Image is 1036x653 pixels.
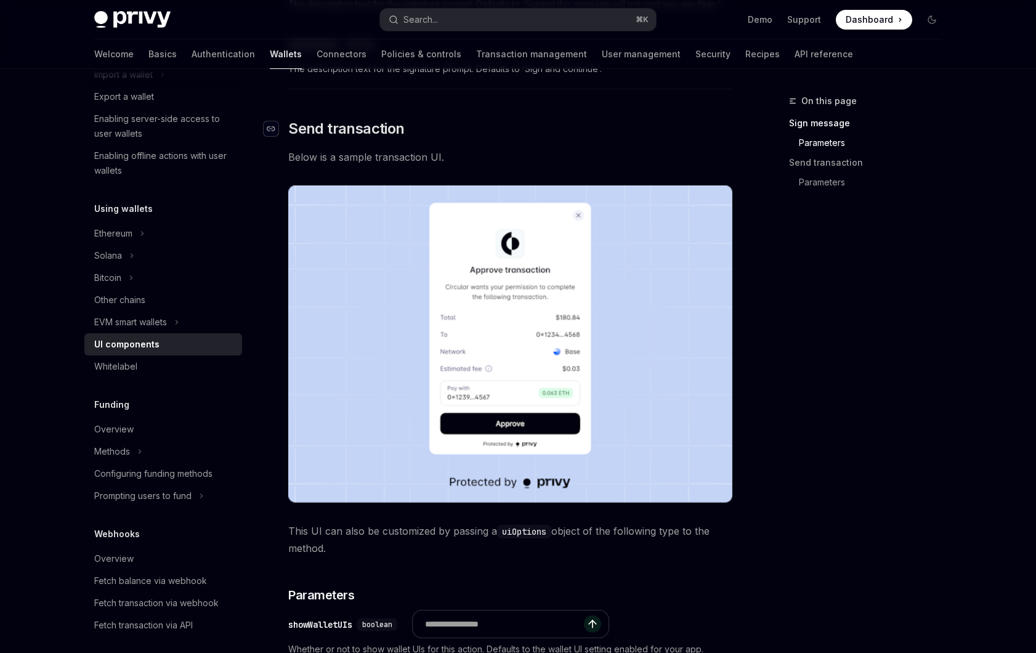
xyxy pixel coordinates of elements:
[84,418,242,440] a: Overview
[94,618,193,633] div: Fetch transaction via API
[84,145,242,182] a: Enabling offline actions with user wallets
[94,293,145,307] div: Other chains
[94,466,212,481] div: Configuring funding methods
[94,270,121,285] div: Bitcoin
[94,551,134,566] div: Overview
[288,62,732,76] span: The description text for the signature prompt. Defaults to ‘Sign and continue’.
[381,39,461,69] a: Policies & controls
[84,463,242,485] a: Configuring funding methods
[94,337,160,352] div: UI components
[799,172,952,192] a: Parameters
[84,570,242,592] a: Fetch balance via webhook
[789,153,952,172] a: Send transaction
[288,185,732,503] img: images/Trans.png
[94,148,235,178] div: Enabling offline actions with user wallets
[476,39,587,69] a: Transaction management
[84,614,242,636] a: Fetch transaction via API
[846,14,893,26] span: Dashboard
[799,133,952,153] a: Parameters
[94,89,154,104] div: Export a wallet
[94,39,134,69] a: Welcome
[94,226,132,241] div: Ethereum
[94,422,134,437] div: Overview
[94,444,130,459] div: Methods
[602,39,681,69] a: User management
[288,522,732,557] span: This UI can also be customized by passing a object of the following type to the method.
[695,39,730,69] a: Security
[795,39,853,69] a: API reference
[789,113,952,133] a: Sign message
[94,11,171,28] img: dark logo
[636,15,649,25] span: ⌘ K
[288,119,404,139] span: Send transaction
[317,39,366,69] a: Connectors
[922,10,942,30] button: Toggle dark mode
[270,39,302,69] a: Wallets
[94,112,235,141] div: Enabling server-side access to user wallets
[94,489,192,503] div: Prompting users to fund
[787,14,821,26] a: Support
[403,12,438,27] div: Search...
[84,86,242,108] a: Export a wallet
[84,289,242,311] a: Other chains
[84,548,242,570] a: Overview
[94,574,207,588] div: Fetch balance via webhook
[94,201,153,216] h5: Using wallets
[94,248,122,263] div: Solana
[94,359,137,374] div: Whitelabel
[84,108,242,145] a: Enabling server-side access to user wallets
[192,39,255,69] a: Authentication
[497,525,551,538] code: uiOptions
[801,94,857,108] span: On this page
[745,39,780,69] a: Recipes
[94,527,140,541] h5: Webhooks
[264,119,288,139] a: Navigate to header
[836,10,912,30] a: Dashboard
[748,14,772,26] a: Demo
[288,586,354,604] span: Parameters
[380,9,656,31] button: Search...⌘K
[94,397,129,412] h5: Funding
[94,315,167,330] div: EVM smart wallets
[84,355,242,378] a: Whitelabel
[288,148,732,166] span: Below is a sample transaction UI.
[84,333,242,355] a: UI components
[148,39,177,69] a: Basics
[84,592,242,614] a: Fetch transaction via webhook
[584,615,601,633] button: Send message
[94,596,219,610] div: Fetch transaction via webhook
